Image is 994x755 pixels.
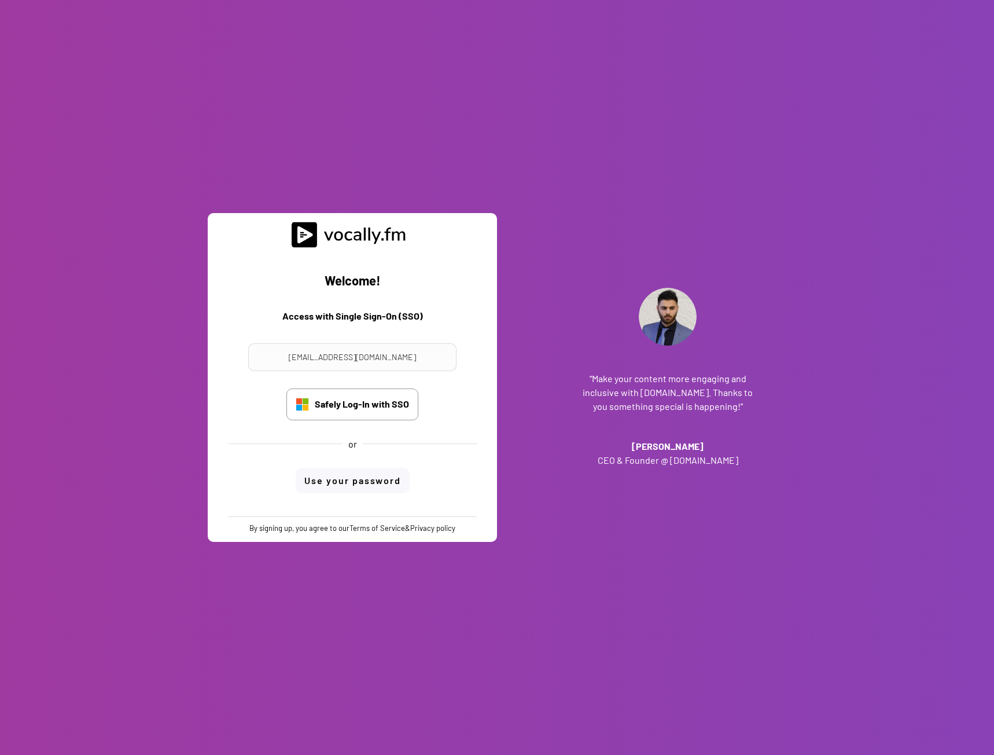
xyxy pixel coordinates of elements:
button: Use your password [296,468,410,493]
h3: “Make your content more engaging and inclusive with [DOMAIN_NAME]. Thanks to you something specia... [581,372,754,413]
a: Terms of Service [349,523,405,533]
img: Addante_Profile.png [639,288,697,346]
img: Microsoft_logo.svg [296,398,309,411]
img: vocally%20logo.svg [292,222,413,248]
div: or [348,438,357,450]
div: Safely Log-In with SSO [315,398,409,411]
div: By signing up, you agree to our & [249,523,455,533]
h2: Welcome! [216,271,488,292]
h3: CEO & Founder @ [DOMAIN_NAME] [581,453,754,467]
input: Your email [248,343,456,371]
h3: [PERSON_NAME] [581,439,754,453]
a: Privacy policy [410,523,455,533]
h3: Access with Single Sign-On (SSO) [216,309,488,330]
